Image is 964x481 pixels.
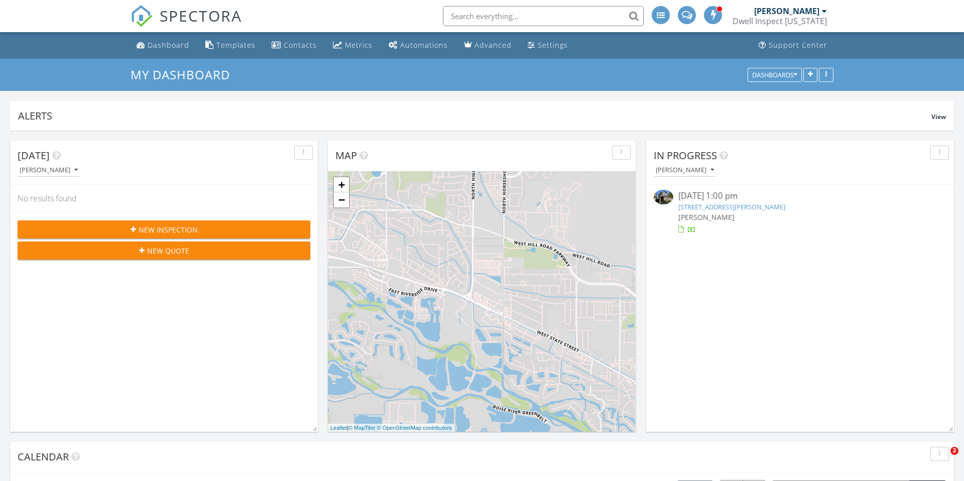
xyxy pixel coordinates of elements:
button: [PERSON_NAME] [654,164,716,177]
a: SPECTORA [131,14,242,35]
div: Dashboard [148,40,189,50]
div: | [328,424,454,432]
div: [PERSON_NAME] [656,167,714,174]
a: Templates [201,36,260,55]
button: New Inspection [18,220,310,238]
div: Dwell Inspect Idaho [733,16,827,26]
div: Settings [538,40,568,50]
div: [DATE] 1:00 pm [678,190,922,202]
a: Automations (Advanced) [385,36,452,55]
a: Settings [524,36,572,55]
a: [STREET_ADDRESS][PERSON_NAME] [678,202,785,211]
a: Support Center [755,36,831,55]
span: Calendar [18,450,69,463]
img: The Best Home Inspection Software - Spectora [131,5,153,27]
div: Alerts [18,109,931,123]
div: No results found [10,185,318,212]
div: Dashboards [752,71,797,78]
div: [PERSON_NAME] [20,167,78,174]
span: [PERSON_NAME] [678,212,735,222]
a: Zoom in [334,177,349,192]
span: 2 [950,447,958,455]
a: Contacts [268,36,321,55]
div: Advanced [474,40,512,50]
iframe: Intercom live chat [930,447,954,471]
a: Leaflet [330,425,347,431]
span: New Quote [147,246,189,256]
a: Dashboard [133,36,193,55]
input: Search everything... [443,6,644,26]
span: In Progress [654,149,717,162]
span: Map [335,149,357,162]
div: Contacts [284,40,317,50]
span: SPECTORA [160,5,242,26]
button: New Quote [18,242,310,260]
a: My Dashboard [131,66,238,83]
div: Templates [216,40,256,50]
a: Metrics [329,36,377,55]
a: © OpenStreetMap contributors [377,425,452,431]
a: Advanced [460,36,516,55]
span: [DATE] [18,149,50,162]
a: Zoom out [334,192,349,207]
span: New Inspection [139,224,198,235]
div: Metrics [345,40,373,50]
button: [PERSON_NAME] [18,164,80,177]
img: 9570497%2Freports%2F2ad9e001-fc78-4e1a-82b5-17377b34aa1d%2Fcover_photos%2FONJ4KosvGB1zbRPItoOf%2F... [654,190,673,204]
span: View [931,112,946,121]
div: [PERSON_NAME] [754,6,819,16]
button: Dashboards [748,68,802,82]
a: © MapTiler [348,425,376,431]
div: Support Center [769,40,827,50]
div: Automations [400,40,448,50]
a: [DATE] 1:00 pm [STREET_ADDRESS][PERSON_NAME] [PERSON_NAME] [654,190,946,234]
